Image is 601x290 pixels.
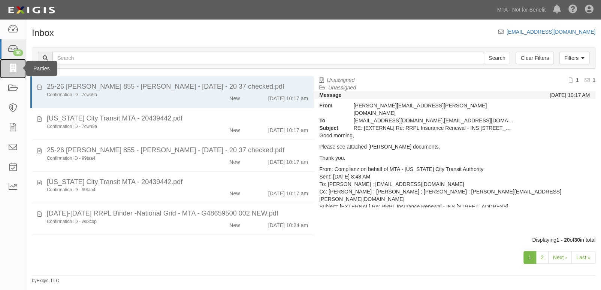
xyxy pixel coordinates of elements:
div: [DATE] 10:17 am [268,123,308,134]
b: 30 [574,237,580,243]
div: New York City Transit MTA - 20439442.pdf [47,114,308,123]
small: by [32,278,59,284]
a: Next › [548,251,572,264]
strong: From [314,102,348,109]
div: New [229,92,240,102]
div: New York City Transit MTA - 20439442.pdf [47,177,308,187]
div: 25-26 Acord 855 - Hallen - 4.29.25 - 20 37 checked.pdf [47,82,308,92]
div: Parties [26,61,57,76]
a: MTA - Not for Benefit [493,2,549,17]
strong: Message [319,92,341,98]
i: Help Center - Complianz [568,5,577,14]
div: New [229,187,240,197]
div: [DATE] 10:17 AM [550,91,590,99]
div: [DATE] 10:17 am [268,155,308,166]
a: 2 [536,251,549,264]
a: Last » [571,251,595,264]
div: RE: [EXTERNAL] Re: RRPL Insurance Renewal - INS 1078 - Bay Ridge Ave, 3rd Ave, 4th Ave, Brooklyn, NY [348,124,520,132]
div: agreement-79k4w4@mtato.complianz.com,agreement-79k4w4@mtanfb.complianz.com [348,117,520,124]
a: Exigis, LLC [37,278,59,283]
b: 1 [592,77,595,83]
div: [DATE] 10:17 am [268,187,308,197]
div: Confirmation ID - 99taa4 [47,155,194,162]
div: Confirmation ID - 7cwn9a [47,123,194,130]
p: Please see attached [PERSON_NAME] documents. [319,143,590,150]
a: Unassigned [327,77,354,83]
div: 2025-2026 RRPL Binder -National Grid - MTA - G48659500 002 NEW.pdf [47,209,308,219]
div: Confirmation ID - 99taa4 [47,187,194,193]
a: Filters [559,52,589,64]
div: Displaying of in total [26,236,601,244]
b: 1 - 20 [556,237,570,243]
p: From: Complianz on behalf of MTA - [US_STATE] City Transit Authority Sent: [DATE] 8:48 AM To: [PE... [319,165,590,210]
img: logo-5460c22ac91f19d4615b14bd174203de0afe785f0fc80cf4dbbc73dc1793850b.png [6,3,57,17]
div: 25-26 Acord 855 - Hallen - 4.29.25 - 20 37 checked.pdf [47,146,308,155]
div: New [229,123,240,134]
div: 30 [13,49,23,56]
a: [EMAIL_ADDRESS][DOMAIN_NAME] [507,29,595,35]
p: Good morning, [319,132,590,139]
input: Search [484,52,510,64]
p: Thank you. [319,154,590,162]
div: [DATE] 10:24 am [268,219,308,229]
div: Confirmation ID - wx3cxp [47,219,194,225]
strong: To [314,117,348,124]
a: Clear Filters [516,52,553,64]
strong: Subject [314,124,348,132]
b: 1 [576,77,579,83]
div: Confirmation ID - 7cwn9a [47,92,194,98]
div: New [229,155,240,166]
input: Search [52,52,484,64]
div: [DATE] 10:17 am [268,92,308,102]
div: New [229,219,240,229]
h1: Inbox [32,28,54,38]
a: 1 [523,251,536,264]
a: Unassigned [328,85,356,91]
div: [PERSON_NAME][EMAIL_ADDRESS][PERSON_NAME][DOMAIN_NAME] [348,102,520,117]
